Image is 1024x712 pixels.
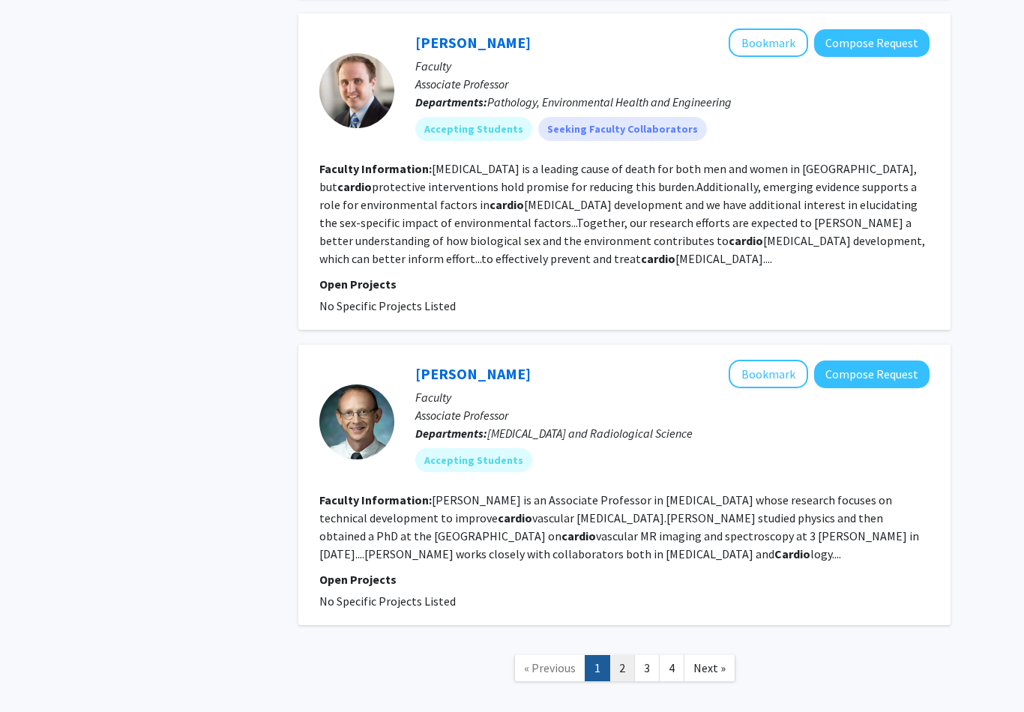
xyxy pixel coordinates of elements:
[319,275,930,293] p: Open Projects
[774,546,810,561] b: Cardio
[814,29,930,57] button: Compose Request to Mark Kohr
[490,197,524,212] b: cardio
[634,655,660,681] a: 3
[415,388,930,406] p: Faculty
[415,448,532,472] mat-chip: Accepting Students
[415,426,487,441] b: Departments:
[319,570,930,588] p: Open Projects
[514,655,585,681] a: Previous Page
[319,492,919,561] fg-read-more: [PERSON_NAME] is an Associate Professor in [MEDICAL_DATA] whose research focuses on technical dev...
[814,360,930,388] button: Compose Request to Michael Schär
[684,655,735,681] a: Next
[729,233,763,248] b: cardio
[415,94,487,109] b: Departments:
[319,594,456,609] span: No Specific Projects Listed
[641,251,675,266] b: cardio
[415,57,930,75] p: Faculty
[585,655,610,681] a: 1
[319,161,925,266] fg-read-more: [MEDICAL_DATA] is a leading cause of death for both men and women in [GEOGRAPHIC_DATA], but prote...
[415,75,930,93] p: Associate Professor
[729,360,808,388] button: Add Michael Schär to Bookmarks
[415,33,531,52] a: [PERSON_NAME]
[11,645,64,701] iframe: Chat
[319,298,456,313] span: No Specific Projects Listed
[487,94,732,109] span: Pathology, Environmental Health and Engineering
[337,179,372,194] b: cardio
[415,117,532,141] mat-chip: Accepting Students
[538,117,707,141] mat-chip: Seeking Faculty Collaborators
[298,640,951,701] nav: Page navigation
[319,161,432,176] b: Faculty Information:
[415,364,531,383] a: [PERSON_NAME]
[561,528,596,543] b: cardio
[319,492,432,507] b: Faculty Information:
[729,28,808,57] button: Add Mark Kohr to Bookmarks
[693,660,726,675] span: Next »
[487,426,693,441] span: [MEDICAL_DATA] and Radiological Science
[498,510,532,525] b: cardio
[659,655,684,681] a: 4
[524,660,576,675] span: « Previous
[415,406,930,424] p: Associate Professor
[609,655,635,681] a: 2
